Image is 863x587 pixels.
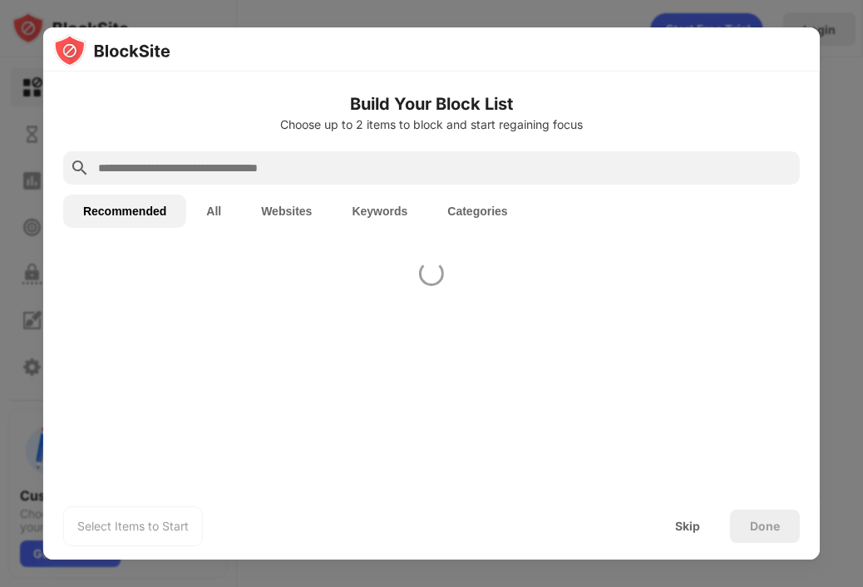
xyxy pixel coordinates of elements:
[675,520,700,533] div: Skip
[53,34,170,67] img: logo-blocksite.svg
[63,118,800,131] div: Choose up to 2 items to block and start regaining focus
[63,91,800,116] h6: Build Your Block List
[63,195,186,228] button: Recommended
[77,518,189,535] div: Select Items to Start
[70,158,90,178] img: search.svg
[332,195,427,228] button: Keywords
[241,195,332,228] button: Websites
[186,195,241,228] button: All
[750,520,780,533] div: Done
[427,195,527,228] button: Categories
